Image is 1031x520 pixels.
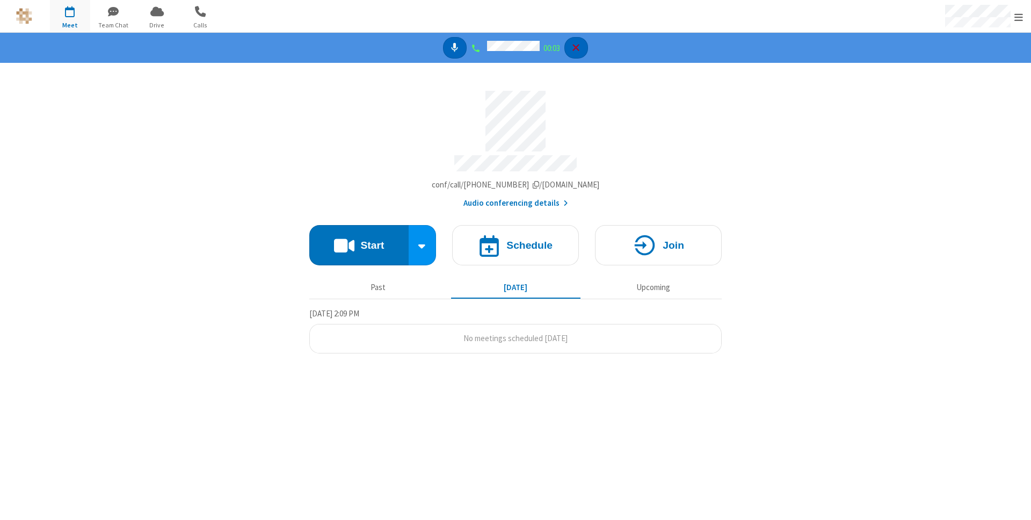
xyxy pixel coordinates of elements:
[309,225,409,265] button: Start
[471,42,483,54] div: Connected / Registered
[309,83,722,209] section: Account details
[443,37,467,59] button: Mute
[360,240,384,250] h4: Start
[506,240,553,250] h4: Schedule
[463,333,568,343] span: No meetings scheduled [DATE]
[543,43,560,53] span: 00:03
[589,278,718,298] button: Upcoming
[309,308,359,319] span: [DATE] 2:09 PM
[595,225,722,265] button: Join
[1004,492,1023,512] iframe: Chat
[487,41,540,51] span: Caller ID " 16475582642"
[463,197,568,210] button: Audio conferencing details
[564,37,589,59] button: Hangup
[432,179,600,191] button: Copy my meeting room linkCopy my meeting room link
[452,225,579,265] button: Schedule
[432,179,600,190] span: Copy my meeting room link
[16,8,32,24] img: iotum.​ucaas.​tech
[93,20,134,30] span: Team Chat
[451,278,580,298] button: [DATE]
[137,20,177,30] span: Drive
[409,225,437,265] div: Start conference options
[443,37,588,59] nav: controls
[663,240,684,250] h4: Join
[50,20,90,30] span: Meet
[180,20,221,30] span: Calls
[309,307,722,353] section: Today's Meetings
[314,278,443,298] button: Past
